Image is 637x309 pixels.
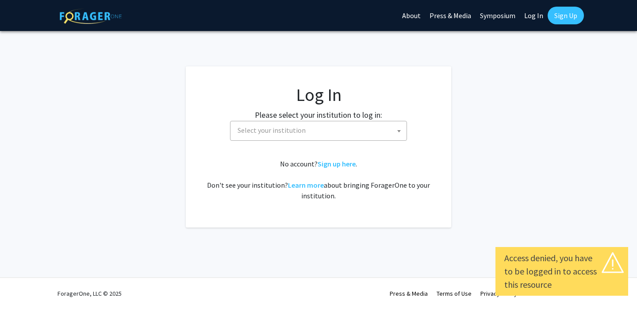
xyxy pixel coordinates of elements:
[203,158,434,201] div: No account? . Don't see your institution? about bringing ForagerOne to your institution.
[255,109,382,121] label: Please select your institution to log in:
[203,84,434,105] h1: Log In
[238,126,306,135] span: Select your institution
[390,290,428,297] a: Press & Media
[504,251,619,291] div: Access denied, you have to be logged in to access this resource
[58,278,122,309] div: ForagerOne, LLC © 2025
[437,290,472,297] a: Terms of Use
[288,181,324,189] a: Learn more about bringing ForagerOne to your institution
[480,290,517,297] a: Privacy Policy
[318,159,356,168] a: Sign up here
[60,8,122,24] img: ForagerOne Logo
[234,121,407,139] span: Select your institution
[230,121,407,141] span: Select your institution
[548,7,584,24] a: Sign Up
